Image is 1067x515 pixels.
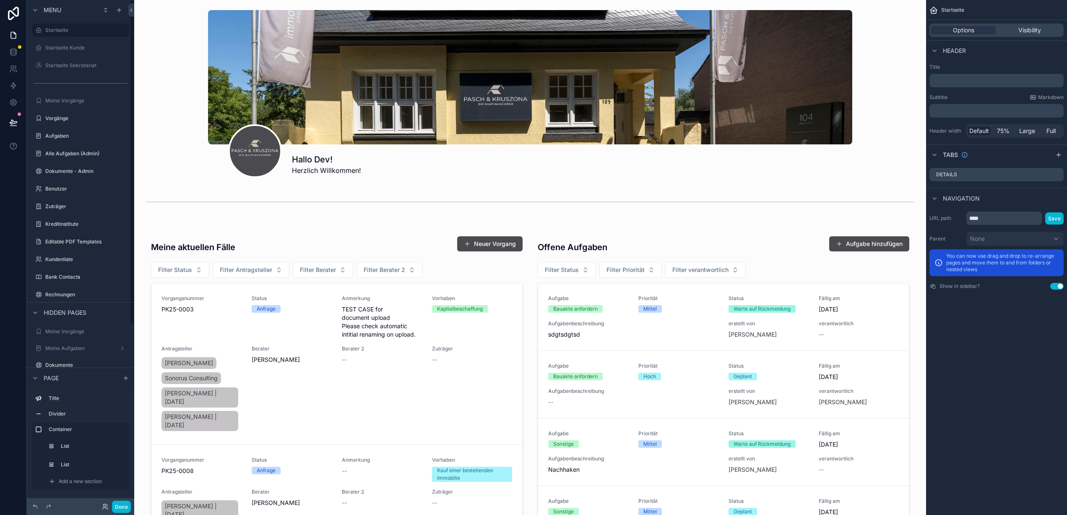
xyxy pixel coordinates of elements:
label: Startseite Sekretariat [45,62,128,69]
span: Large [1019,127,1035,135]
a: Startseite [32,24,129,37]
label: Alle Aufgaben (Admin) [45,150,128,157]
a: Meine Aufgaben [32,342,129,355]
label: Title [49,395,126,402]
label: List [61,461,124,468]
span: Startseite [941,7,964,13]
label: Meine Aufgaben [45,345,116,352]
label: Zuträger [45,203,128,210]
a: Meine Vorgänge [32,325,129,338]
span: Tabs [943,151,958,159]
label: Divider [49,410,126,417]
a: Benutzer [32,182,129,196]
span: Markdown [1038,94,1064,101]
a: Kreditinstitute [32,217,129,231]
a: Dokumente - Admin [32,165,129,178]
label: Dokumente - Admin [45,168,128,175]
label: Bank Contacts [45,274,128,280]
span: Visibility [1018,26,1041,34]
button: Save [1045,212,1064,225]
span: Menu [44,6,61,14]
label: Startseite [45,27,124,34]
span: Full [1046,127,1056,135]
span: Header [943,47,966,55]
label: Subtitle [929,94,947,101]
a: Zuträger [32,200,129,213]
a: Kundenliste [32,253,129,266]
label: Dokumente [45,362,128,369]
a: Aufgaben [32,129,129,143]
label: List [61,443,124,450]
label: Parent [929,235,963,242]
a: Bank Contacts [32,270,129,284]
label: Editable PDF Templates [45,238,128,245]
p: You can now use drag and drop to re-arrange pages and move them to and from folders or nested views [946,253,1059,273]
div: scrollable content [27,388,134,498]
label: Header width [929,128,963,134]
a: Vorgänge [32,112,129,125]
label: Container [49,426,126,433]
label: Title [929,64,1064,71]
div: scrollable content [929,74,1064,87]
span: 75% [997,127,1010,135]
label: URL path [929,215,963,222]
button: None [966,232,1064,246]
label: Kreditinstitute [45,221,128,227]
a: Meine Vorgänge [32,94,129,107]
span: Options [953,26,974,34]
span: Page [44,374,59,382]
span: Hidden pages [44,308,86,317]
label: Meine Vorgänge [45,328,128,335]
a: Startseite Kunde [32,41,129,55]
span: Navigation [943,194,980,203]
label: Meine Vorgänge [45,97,128,104]
button: Done [112,501,131,513]
a: Editable PDF Templates [32,235,129,248]
label: Details [936,171,957,178]
label: Kundenliste [45,256,128,263]
label: Vorgänge [45,115,128,122]
span: Default [969,127,989,135]
label: Aufgaben [45,133,128,139]
a: Alle Aufgaben (Admin) [32,147,129,160]
label: Show in sidebar? [939,283,980,290]
label: Startseite Kunde [45,44,128,51]
span: Add a new section [59,478,102,485]
a: Startseite Sekretariat [32,59,129,72]
div: scrollable content [929,104,1064,118]
label: Rechnungen [45,291,128,298]
label: Benutzer [45,186,128,192]
a: Markdown [1030,94,1064,101]
a: Rechnungen [32,288,129,301]
span: None [970,235,985,243]
a: Dokumente [32,358,129,372]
